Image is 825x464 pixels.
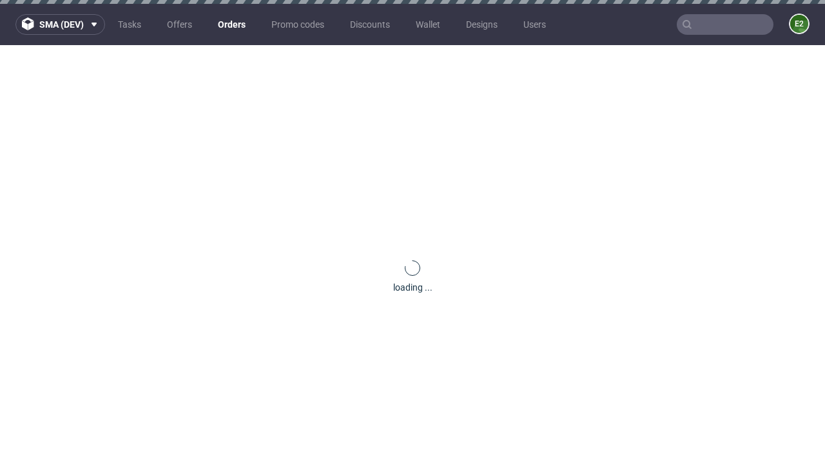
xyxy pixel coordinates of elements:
a: Orders [210,14,253,35]
button: sma (dev) [15,14,105,35]
div: loading ... [393,281,432,294]
a: Promo codes [264,14,332,35]
a: Offers [159,14,200,35]
a: Designs [458,14,505,35]
a: Discounts [342,14,398,35]
a: Tasks [110,14,149,35]
a: Wallet [408,14,448,35]
span: sma (dev) [39,20,84,29]
a: Users [516,14,554,35]
figcaption: e2 [790,15,808,33]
